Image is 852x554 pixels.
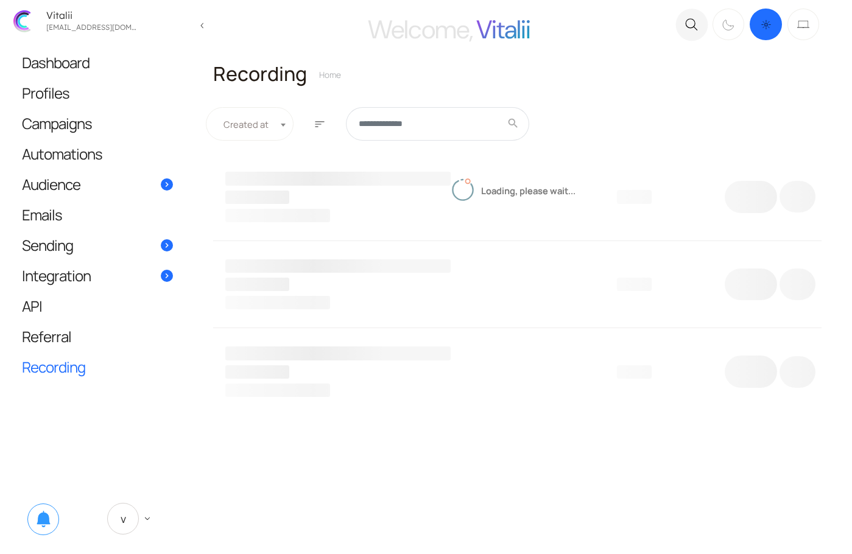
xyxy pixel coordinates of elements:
span: Recording [22,360,85,373]
span: Campaigns [22,117,92,130]
a: Campaigns [10,108,185,138]
a: Referral [10,321,185,351]
a: Home [319,69,341,80]
a: Dashboard [10,47,185,77]
span: Emails [22,208,62,221]
span: Automations [22,147,102,160]
span: Created at [219,117,281,131]
a: Profiles [10,78,185,108]
div: Dark mode switcher [711,6,822,43]
span: Dashboard [22,56,90,69]
span: Vitalii [476,13,530,46]
button: sort [311,107,329,141]
a: Audience [10,169,185,199]
span: Welcome, [368,13,473,46]
a: Emails [10,200,185,230]
span: Created at [206,107,294,141]
span: Recording [213,60,307,88]
a: Vitalii [EMAIL_ADDRESS][DOMAIN_NAME] [6,5,190,37]
span: search [507,121,519,127]
span: V [107,503,139,535]
div: Vitalii [43,10,140,20]
span: Audience [22,178,80,191]
a: Sending [10,230,185,260]
a: Integration [10,261,185,290]
span: Profiles [22,86,69,99]
a: Recording [10,352,185,382]
span: sort [314,119,326,130]
span: Integration [22,269,91,282]
a: API [10,291,185,321]
a: V keyboard_arrow_down [95,494,167,543]
span: keyboard_arrow_down [142,513,153,524]
div: vitalijgladkij@gmail.com [43,20,140,32]
span: Referral [22,330,71,343]
span: Sending [22,239,73,251]
a: Automations [10,139,185,169]
span: API [22,300,42,312]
